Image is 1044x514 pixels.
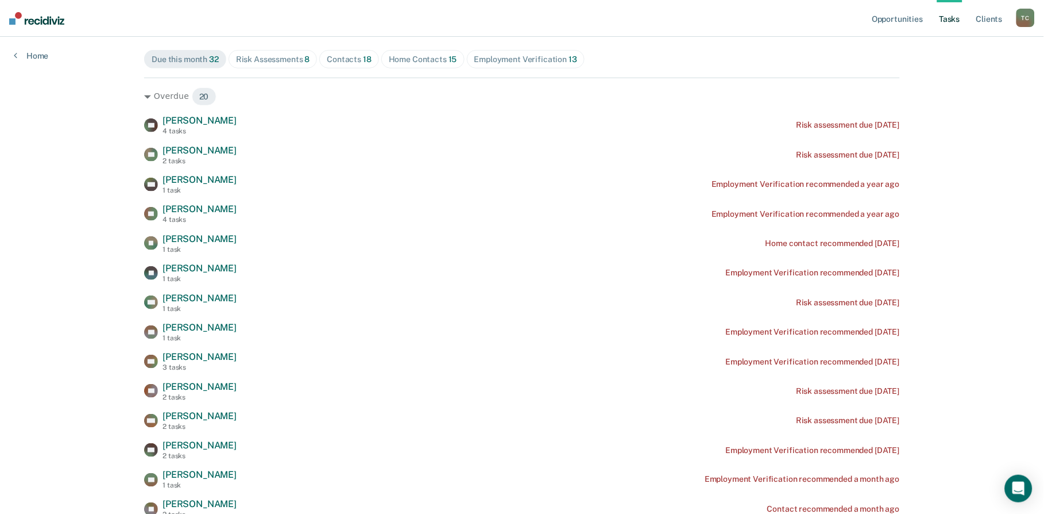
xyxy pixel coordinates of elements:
[796,150,899,160] div: Risk assessment due [DATE]
[163,470,237,481] span: [PERSON_NAME]
[474,55,577,64] div: Employment Verification
[389,55,457,64] div: Home Contacts
[163,482,237,490] div: 1 task
[9,12,64,25] img: Recidiviz
[796,298,899,308] div: Risk assessment due [DATE]
[144,87,900,106] div: Overdue 20
[163,275,237,283] div: 1 task
[163,186,237,194] div: 1 task
[163,145,237,156] span: [PERSON_NAME]
[796,386,899,396] div: Risk assessment due [DATE]
[305,55,310,64] span: 8
[163,363,237,371] div: 3 tasks
[163,452,237,460] div: 2 tasks
[163,216,237,224] div: 4 tasks
[163,322,237,333] span: [PERSON_NAME]
[163,293,237,304] span: [PERSON_NAME]
[163,233,237,244] span: [PERSON_NAME]
[163,411,237,421] span: [PERSON_NAME]
[163,127,237,135] div: 4 tasks
[163,115,237,126] span: [PERSON_NAME]
[163,440,237,451] span: [PERSON_NAME]
[363,55,372,64] span: 18
[163,334,237,342] div: 1 task
[1016,9,1035,27] div: T C
[1005,475,1033,503] div: Open Intercom Messenger
[726,357,900,367] div: Employment Verification recommended [DATE]
[1016,9,1035,27] button: TC
[765,239,900,248] div: Home contact recommended [DATE]
[209,55,219,64] span: 32
[712,209,900,219] div: Employment Verification recommended a year ago
[163,157,237,165] div: 2 tasks
[796,120,899,130] div: Risk assessment due [DATE]
[327,55,372,64] div: Contacts
[152,55,219,64] div: Due this month
[163,204,237,214] span: [PERSON_NAME]
[712,179,900,189] div: Employment Verification recommended a year ago
[163,393,237,401] div: 2 tasks
[163,246,237,254] div: 1 task
[726,268,900,278] div: Employment Verification recommended [DATE]
[236,55,310,64] div: Risk Assessments
[14,51,48,61] a: Home
[192,87,216,106] span: 20
[163,174,237,185] span: [PERSON_NAME]
[569,55,577,64] span: 13
[163,423,237,431] div: 2 tasks
[448,55,457,64] span: 15
[163,305,237,313] div: 1 task
[163,351,237,362] span: [PERSON_NAME]
[163,381,237,392] span: [PERSON_NAME]
[163,263,237,274] span: [PERSON_NAME]
[705,475,899,485] div: Employment Verification recommended a month ago
[726,446,900,455] div: Employment Verification recommended [DATE]
[726,327,900,337] div: Employment Verification recommended [DATE]
[163,499,237,510] span: [PERSON_NAME]
[796,416,899,425] div: Risk assessment due [DATE]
